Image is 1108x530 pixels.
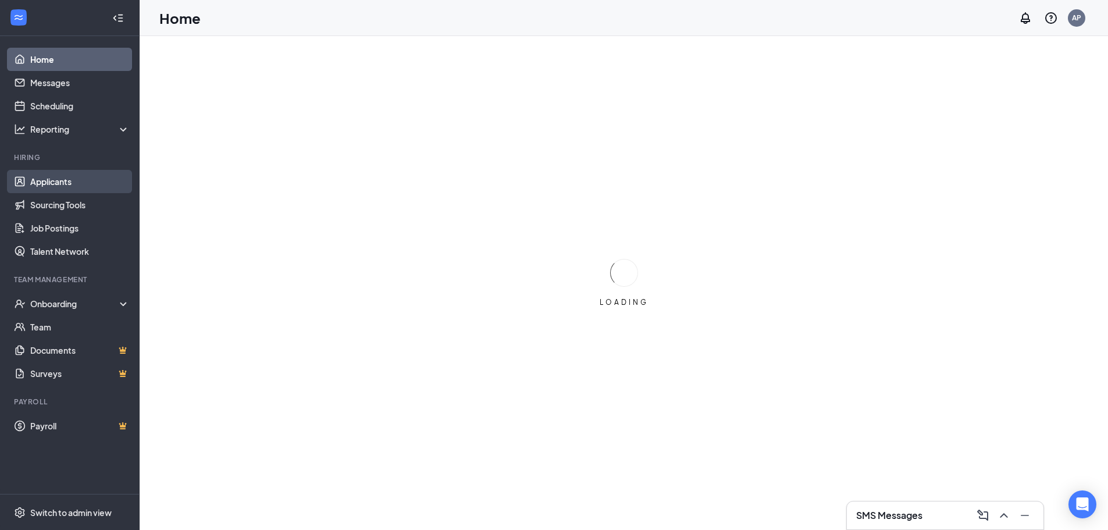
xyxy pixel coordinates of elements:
[1044,11,1058,25] svg: QuestionInfo
[997,508,1011,522] svg: ChevronUp
[30,193,130,216] a: Sourcing Tools
[14,507,26,518] svg: Settings
[1068,490,1096,518] div: Open Intercom Messenger
[30,48,130,71] a: Home
[30,216,130,240] a: Job Postings
[14,275,127,284] div: Team Management
[112,12,124,24] svg: Collapse
[30,315,130,339] a: Team
[1018,508,1032,522] svg: Minimize
[14,298,26,310] svg: UserCheck
[30,71,130,94] a: Messages
[1018,11,1032,25] svg: Notifications
[159,8,201,28] h1: Home
[30,298,120,310] div: Onboarding
[595,297,653,307] div: LOADING
[976,508,990,522] svg: ComposeMessage
[13,12,24,23] svg: WorkstreamLogo
[974,506,992,525] button: ComposeMessage
[14,123,26,135] svg: Analysis
[14,397,127,407] div: Payroll
[1072,13,1081,23] div: AP
[30,123,130,135] div: Reporting
[856,509,922,522] h3: SMS Messages
[1016,506,1034,525] button: Minimize
[30,339,130,362] a: DocumentsCrown
[30,362,130,385] a: SurveysCrown
[30,414,130,437] a: PayrollCrown
[30,170,130,193] a: Applicants
[14,152,127,162] div: Hiring
[995,506,1013,525] button: ChevronUp
[30,240,130,263] a: Talent Network
[30,94,130,118] a: Scheduling
[30,507,112,518] div: Switch to admin view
